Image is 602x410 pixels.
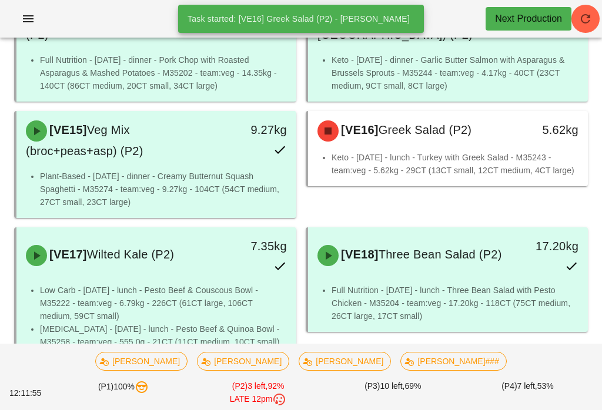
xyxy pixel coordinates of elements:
[40,322,287,348] li: [MEDICAL_DATA] - [DATE] - lunch - Pesto Beef & Quinoa Bowl - M35258 - team:veg - 555.0g - 21CT (1...
[332,151,578,177] li: Keto - [DATE] - lunch - Turkey with Greek Salad - M35243 - team:veg - 5.62kg - 29CT (13CT small, ...
[47,123,87,136] span: [VE15]
[56,378,190,409] div: (P1) 100%
[524,120,578,139] div: 5.62kg
[408,352,499,370] span: [PERSON_NAME]###
[40,53,287,92] li: Full Nutrition - [DATE] - dinner - Pork Chop with Roasted Asparagus & Mashed Potatoes - M35202 - ...
[248,381,267,391] span: 3 left,
[380,381,405,391] span: 10 left,
[178,5,419,33] div: Task started: [VE16] Greek Salad (P2) - [PERSON_NAME]
[339,123,379,136] span: [VE16]
[460,378,595,409] div: (P4) 53%
[379,123,472,136] span: Greek Salad (P2)
[193,392,323,406] div: LATE 12pm
[232,120,287,139] div: 9.27kg
[495,12,562,26] div: Next Production
[524,237,578,256] div: 17.20kg
[232,237,287,256] div: 7.35kg
[191,378,326,409] div: (P2) 92%
[40,170,287,209] li: Plant-Based - [DATE] - dinner - Creamy Butternut Squash Spaghetti - M35274 - team:veg - 9.27kg - ...
[205,352,282,370] span: [PERSON_NAME]
[40,284,287,322] li: Low Carb - [DATE] - lunch - Pesto Beef & Couscous Bowl - M35222 - team:veg - 6.79kg - 226CT (61CT...
[517,381,537,391] span: 7 left,
[7,385,56,402] div: 12:11:55
[332,284,578,322] li: Full Nutrition - [DATE] - lunch - Three Bean Salad with Pesto Chicken - M35204 - team:veg - 17.20...
[306,352,383,370] span: [PERSON_NAME]
[326,378,460,409] div: (P3) 69%
[47,248,87,261] span: [VE17]
[103,352,180,370] span: [PERSON_NAME]
[87,248,175,261] span: Wilted Kale (P2)
[332,53,578,92] li: Keto - [DATE] - dinner - Garlic Butter Salmon with Asparagus & Brussels Sprouts - M35244 - team:v...
[339,248,379,261] span: [VE18]
[379,248,502,261] span: Three Bean Salad (P2)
